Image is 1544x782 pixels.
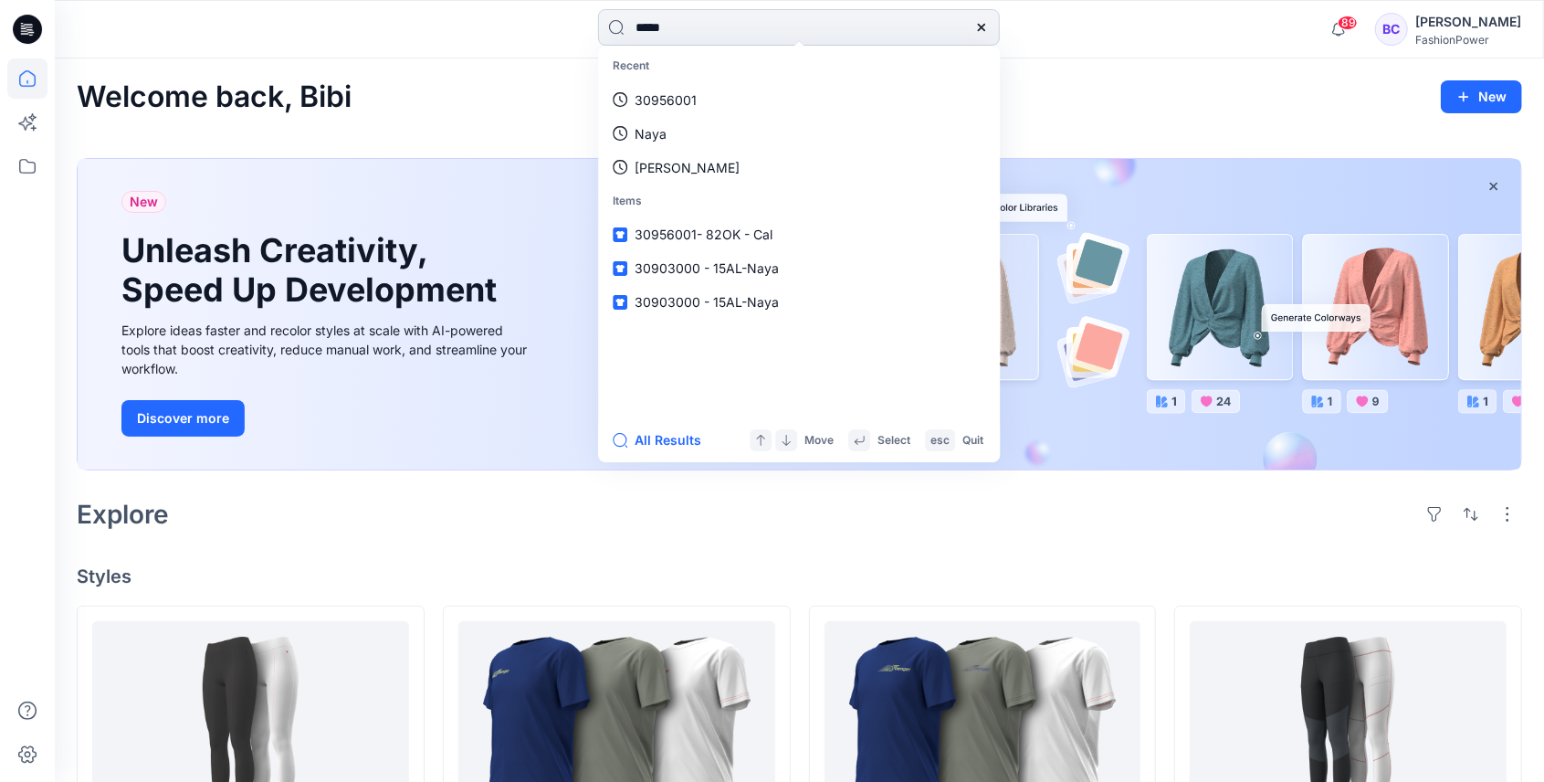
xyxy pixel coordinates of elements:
[1415,33,1521,47] div: FashionPower
[77,565,1522,587] h4: Styles
[602,151,996,185] a: [PERSON_NAME]
[602,185,996,218] p: Items
[121,400,245,437] button: Discover more
[121,231,505,310] h1: Unleash Creativity, Speed Up Development
[1338,16,1358,30] span: 89
[635,124,667,143] p: Naya
[121,400,532,437] a: Discover more
[77,500,169,529] h2: Explore
[1375,13,1408,46] div: BC
[602,285,996,319] a: 30903000 - 15AL-Naya
[613,429,713,451] button: All Results
[1415,11,1521,33] div: [PERSON_NAME]
[602,251,996,285] a: 30903000 - 15AL-Naya
[602,217,996,251] a: 30956001- 82OK - Cal
[804,431,834,450] p: Move
[877,431,910,450] p: Select
[635,90,697,110] p: 30956001
[77,80,352,114] h2: Welcome back, Bibi
[602,117,996,151] a: Naya
[962,431,983,450] p: Quit
[930,431,950,450] p: esc
[602,83,996,117] a: 30956001
[121,321,532,378] div: Explore ideas faster and recolor styles at scale with AI-powered tools that boost creativity, red...
[635,227,772,242] span: 30956001- 82OK - Cal
[635,294,779,310] span: 30903000 - 15AL-Naya
[130,191,158,213] span: New
[635,158,740,177] p: noelle
[1441,80,1522,113] button: New
[602,49,996,83] p: Recent
[635,260,779,276] span: 30903000 - 15AL-Naya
